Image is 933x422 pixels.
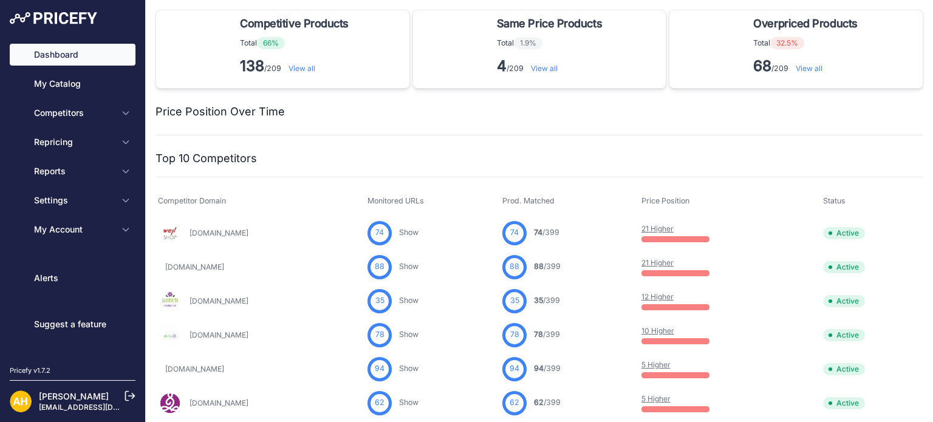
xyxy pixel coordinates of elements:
[10,131,135,153] button: Repricing
[641,224,674,233] a: 21 Higher
[155,150,257,167] h2: Top 10 Competitors
[753,56,862,76] p: /209
[534,364,544,373] span: 94
[240,15,349,32] span: Competitive Products
[641,326,674,335] a: 10 Higher
[823,295,865,307] span: Active
[753,57,771,75] strong: 68
[165,262,224,271] a: [DOMAIN_NAME]
[823,227,865,239] span: Active
[510,295,519,307] span: 35
[534,364,561,373] a: 94/399
[10,102,135,124] button: Competitors
[34,194,114,206] span: Settings
[399,364,419,373] a: Show
[534,228,542,237] span: 74
[641,258,674,267] a: 21 Higher
[165,364,224,373] a: [DOMAIN_NAME]
[534,398,561,407] a: 62/399
[158,196,226,205] span: Competitor Domain
[823,397,865,409] span: Active
[823,363,865,375] span: Active
[534,262,544,271] span: 88
[510,363,519,375] span: 94
[399,296,419,305] a: Show
[257,37,285,49] span: 66%
[510,261,519,273] span: 88
[10,12,97,24] img: Pricefy Logo
[497,57,507,75] strong: 4
[502,196,555,205] span: Prod. Matched
[497,15,602,32] span: Same Price Products
[10,366,50,376] div: Pricefy v1.7.2
[497,56,607,76] p: /209
[39,403,166,412] a: [EMAIL_ADDRESS][DOMAIN_NAME]
[399,398,419,407] a: Show
[10,267,135,289] a: Alerts
[510,397,519,409] span: 62
[753,37,862,49] p: Total
[375,261,384,273] span: 88
[823,329,865,341] span: Active
[399,330,419,339] a: Show
[240,56,354,76] p: /209
[534,330,543,339] span: 78
[10,73,135,95] a: My Catalog
[534,398,544,407] span: 62
[34,107,114,119] span: Competitors
[190,228,248,237] a: [DOMAIN_NAME]
[190,296,248,305] a: [DOMAIN_NAME]
[753,15,857,32] span: Overpriced Products
[534,330,560,339] a: 78/399
[514,37,542,49] span: 1.9%
[10,44,135,351] nav: Sidebar
[10,219,135,240] button: My Account
[641,196,689,205] span: Price Position
[190,398,248,407] a: [DOMAIN_NAME]
[240,57,264,75] strong: 138
[367,196,424,205] span: Monitored URLs
[10,189,135,211] button: Settings
[155,103,285,120] h2: Price Position Over Time
[34,223,114,236] span: My Account
[534,296,543,305] span: 35
[641,360,671,369] a: 5 Higher
[375,363,384,375] span: 94
[641,394,671,403] a: 5 Higher
[34,165,114,177] span: Reports
[770,37,804,49] span: 32.5%
[497,37,607,49] p: Total
[10,313,135,335] a: Suggest a feature
[190,330,248,339] a: [DOMAIN_NAME]
[534,228,559,237] a: 74/399
[10,44,135,66] a: Dashboard
[10,160,135,182] button: Reports
[34,136,114,148] span: Repricing
[375,329,384,341] span: 78
[796,64,822,73] a: View all
[399,262,419,271] a: Show
[39,391,109,401] a: [PERSON_NAME]
[375,295,384,307] span: 35
[534,296,560,305] a: 35/399
[510,227,519,239] span: 74
[641,292,674,301] a: 12 Higher
[823,196,846,205] span: Status
[375,227,384,239] span: 74
[399,228,419,237] a: Show
[531,64,558,73] a: View all
[534,262,561,271] a: 88/399
[289,64,315,73] a: View all
[823,261,865,273] span: Active
[240,37,354,49] p: Total
[375,397,384,409] span: 62
[510,329,519,341] span: 78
